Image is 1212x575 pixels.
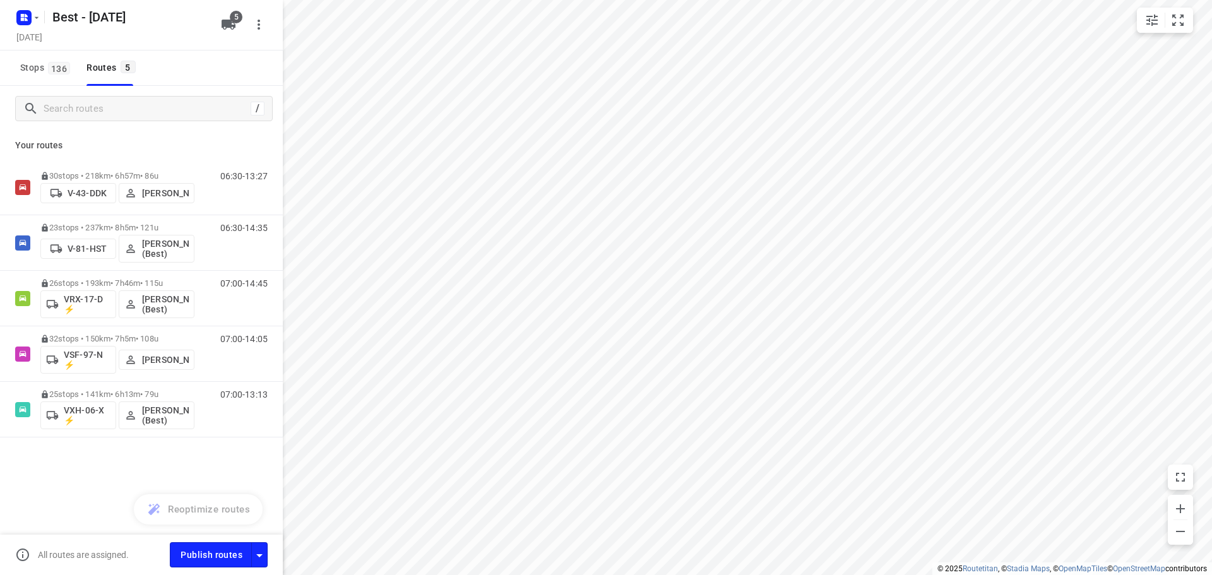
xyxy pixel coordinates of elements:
[40,401,116,429] button: VXH-06-X ⚡
[119,183,194,203] button: [PERSON_NAME]
[48,62,70,74] span: 136
[230,11,242,23] span: 5
[1059,564,1107,573] a: OpenMapTiles
[40,290,116,318] button: VRX-17-D ⚡
[68,188,107,198] p: V-43-DDK
[40,223,194,232] p: 23 stops • 237km • 8h5m • 121u
[134,494,263,525] button: Reoptimize routes
[86,60,139,76] div: Routes
[252,547,267,562] div: Driver app settings
[68,244,107,254] p: V-81-HST
[142,294,189,314] p: [PERSON_NAME] (Best)
[20,60,74,76] span: Stops
[170,542,252,567] button: Publish routes
[220,278,268,288] p: 07:00-14:45
[142,188,189,198] p: [PERSON_NAME]
[963,564,998,573] a: Routetitan
[220,223,268,233] p: 06:30-14:35
[38,550,129,560] p: All routes are assigned.
[216,12,241,37] button: 5
[64,405,110,425] p: VXH-06-X ⚡
[251,102,264,116] div: /
[119,235,194,263] button: [PERSON_NAME] (Best)
[937,564,1207,573] li: © 2025 , © , © © contributors
[220,171,268,181] p: 06:30-13:27
[121,61,136,73] span: 5
[40,346,116,374] button: VSF-97-N ⚡
[1165,8,1191,33] button: Fit zoom
[1113,564,1165,573] a: OpenStreetMap
[119,290,194,318] button: [PERSON_NAME] (Best)
[40,278,194,288] p: 26 stops • 193km • 7h46m • 115u
[220,334,268,344] p: 07:00-14:05
[15,139,268,152] p: Your routes
[47,7,211,27] h5: Rename
[1139,8,1165,33] button: Map settings
[142,355,189,365] p: [PERSON_NAME]
[142,239,189,259] p: [PERSON_NAME] (Best)
[44,99,251,119] input: Search routes
[119,350,194,370] button: [PERSON_NAME]
[40,239,116,259] button: V-81-HST
[40,171,194,181] p: 30 stops • 218km • 6h57m • 86u
[246,12,271,37] button: More
[40,334,194,343] p: 32 stops • 150km • 7h5m • 108u
[40,183,116,203] button: V-43-DDK
[40,389,194,399] p: 25 stops • 141km • 6h13m • 79u
[119,401,194,429] button: [PERSON_NAME] (Best)
[1007,564,1050,573] a: Stadia Maps
[64,350,110,370] p: VSF-97-N ⚡
[181,547,242,563] span: Publish routes
[1137,8,1193,33] div: small contained button group
[11,30,47,44] h5: Project date
[64,294,110,314] p: VRX-17-D ⚡
[142,405,189,425] p: [PERSON_NAME] (Best)
[220,389,268,400] p: 07:00-13:13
